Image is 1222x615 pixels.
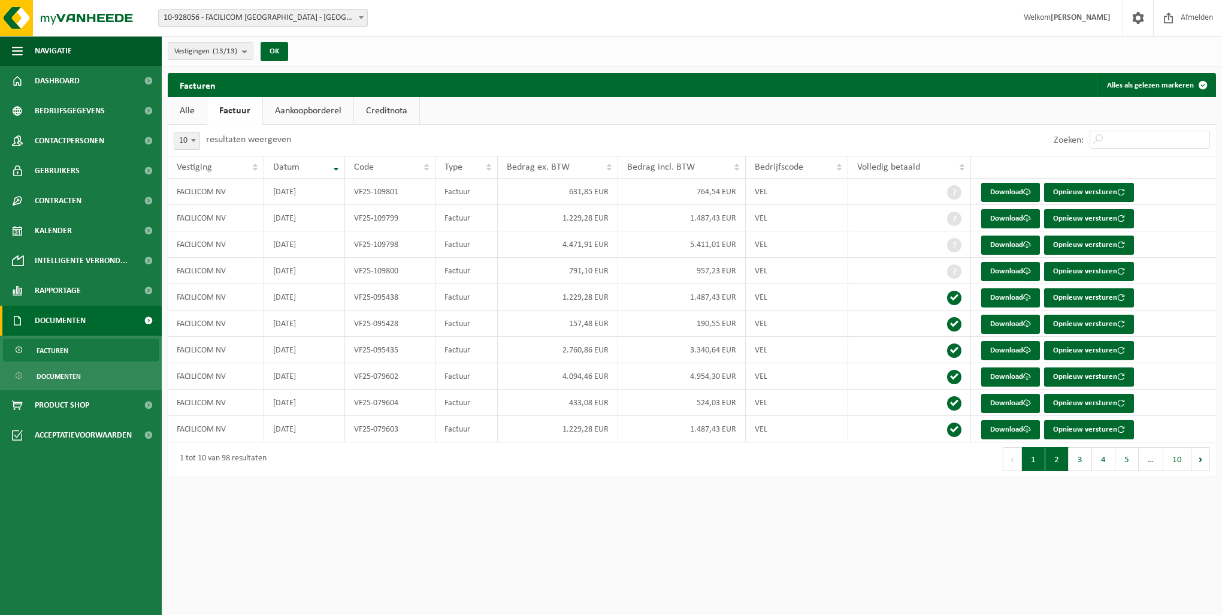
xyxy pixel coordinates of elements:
label: resultaten weergeven [206,135,291,144]
td: Factuur [435,231,498,258]
td: VEL [746,416,848,442]
span: Gebruikers [35,156,80,186]
td: VF25-109798 [345,231,435,258]
button: 1 [1022,447,1045,471]
td: VF25-095435 [345,337,435,363]
button: Opnieuw versturen [1044,262,1134,281]
td: VEL [746,284,848,310]
td: [DATE] [264,416,346,442]
button: Opnieuw versturen [1044,236,1134,255]
td: [DATE] [264,284,346,310]
td: [DATE] [264,390,346,416]
span: Contactpersonen [35,126,104,156]
span: Kalender [35,216,72,246]
span: Type [444,162,462,172]
a: Download [981,209,1040,228]
td: VEL [746,337,848,363]
td: 1.487,43 EUR [618,205,746,231]
span: Acceptatievoorwaarden [35,420,132,450]
td: 1.229,28 EUR [498,416,619,442]
span: Navigatie [35,36,72,66]
td: 631,85 EUR [498,179,619,205]
td: 3.340,64 EUR [618,337,746,363]
td: Factuur [435,337,498,363]
a: Documenten [3,364,159,387]
td: VEL [746,363,848,390]
a: Download [981,262,1040,281]
td: [DATE] [264,337,346,363]
h2: Facturen [168,73,228,97]
a: Facturen [3,339,159,361]
td: 2.760,86 EUR [498,337,619,363]
td: [DATE] [264,179,346,205]
span: Product Shop [35,390,89,420]
td: FACILICOM NV [168,179,264,205]
td: [DATE] [264,310,346,337]
a: Download [981,288,1040,307]
button: 2 [1045,447,1069,471]
span: 10 [174,132,199,149]
td: VF25-109800 [345,258,435,284]
a: Download [981,367,1040,387]
a: Alle [168,97,207,125]
div: 1 tot 10 van 98 resultaten [174,448,267,470]
a: Download [981,315,1040,334]
td: FACILICOM NV [168,390,264,416]
a: Download [981,183,1040,202]
td: Factuur [435,390,498,416]
td: VEL [746,390,848,416]
td: 157,48 EUR [498,310,619,337]
a: Download [981,236,1040,255]
strong: [PERSON_NAME] [1051,13,1111,22]
span: Documenten [37,365,81,388]
button: Opnieuw versturen [1044,288,1134,307]
td: Factuur [435,284,498,310]
button: Alles als gelezen markeren [1097,73,1215,97]
td: VF25-079602 [345,363,435,390]
span: Vestigingen [174,43,237,61]
td: VF25-109799 [345,205,435,231]
span: Facturen [37,339,68,362]
span: … [1139,447,1163,471]
td: VEL [746,179,848,205]
button: OK [261,42,288,61]
td: VF25-095428 [345,310,435,337]
span: 10-928056 - FACILICOM NV - ANTWERPEN [159,10,367,26]
td: 1.229,28 EUR [498,205,619,231]
button: Vestigingen(13/13) [168,42,253,60]
td: 1.229,28 EUR [498,284,619,310]
span: Rapportage [35,276,81,306]
td: VF25-109801 [345,179,435,205]
label: Zoeken: [1054,135,1084,145]
td: [DATE] [264,363,346,390]
button: Opnieuw versturen [1044,394,1134,413]
td: Factuur [435,363,498,390]
td: 5.411,01 EUR [618,231,746,258]
button: 10 [1163,447,1191,471]
button: Opnieuw versturen [1044,209,1134,228]
a: Download [981,341,1040,360]
button: Opnieuw versturen [1044,367,1134,387]
a: Download [981,420,1040,439]
td: FACILICOM NV [168,205,264,231]
button: Next [1191,447,1210,471]
td: VF25-079603 [345,416,435,442]
td: Factuur [435,310,498,337]
span: Volledig betaald [857,162,920,172]
td: [DATE] [264,231,346,258]
button: 5 [1115,447,1139,471]
td: 524,03 EUR [618,390,746,416]
count: (13/13) [213,47,237,55]
a: Download [981,394,1040,413]
button: Previous [1003,447,1022,471]
td: 957,23 EUR [618,258,746,284]
a: Factuur [207,97,262,125]
td: Factuur [435,179,498,205]
td: 1.487,43 EUR [618,416,746,442]
span: Bedrag incl. BTW [627,162,695,172]
span: 10 [174,132,200,150]
td: 791,10 EUR [498,258,619,284]
button: Opnieuw versturen [1044,420,1134,439]
td: VEL [746,205,848,231]
td: VEL [746,258,848,284]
